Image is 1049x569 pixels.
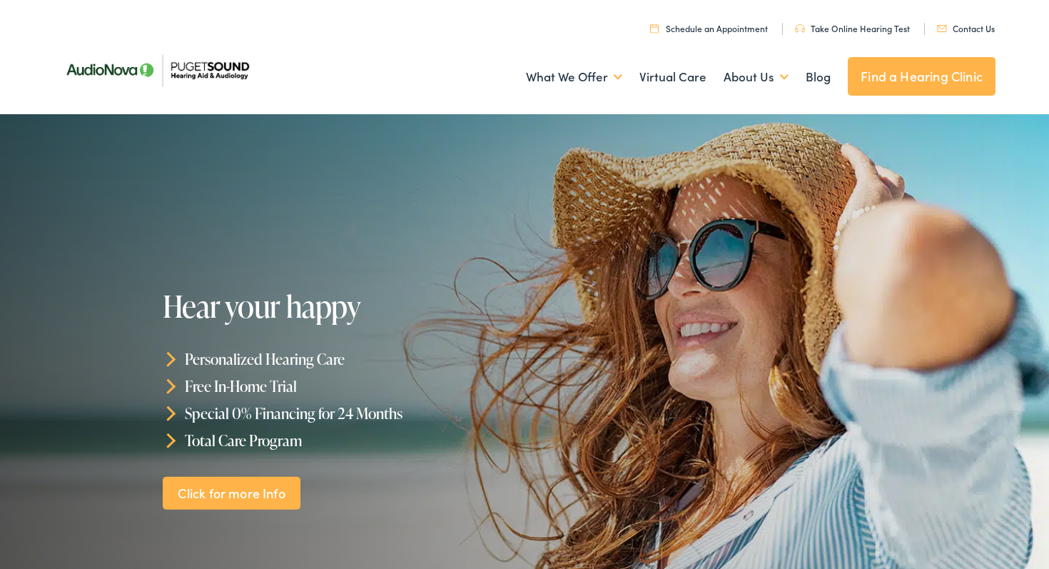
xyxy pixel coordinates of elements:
a: Find a Hearing Clinic [848,57,995,96]
li: Special 0% Financing for 24 Months [163,400,530,427]
a: About Us [724,51,789,104]
li: Total Care Program [163,426,530,453]
a: Blog [806,51,831,104]
a: What We Offer [526,51,622,104]
a: Click for more Info [163,476,301,510]
li: Free In-Home Trial [163,373,530,400]
h1: Hear your happy [163,290,530,323]
a: Take Online Hearing Test [795,22,910,34]
a: Virtual Care [639,51,706,104]
a: Contact Us [937,22,995,34]
li: Personalized Hearing Care [163,346,530,373]
img: utility icon [795,24,805,33]
img: utility icon [650,24,659,33]
img: utility icon [937,25,947,32]
a: Schedule an Appointment [650,22,768,34]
